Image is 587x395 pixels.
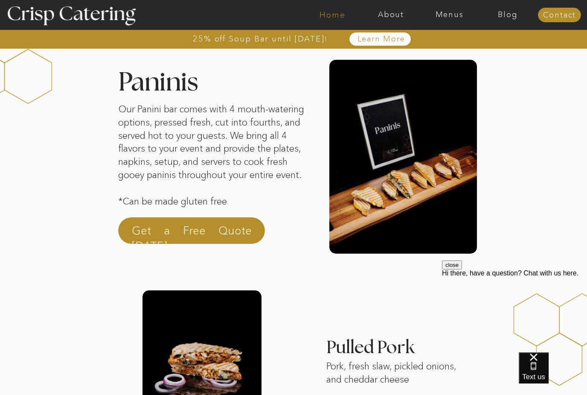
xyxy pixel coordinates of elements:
a: Get a Free Quote [DATE] [132,223,252,243]
p: Pork, fresh slaw, pickled onions, and cheddar cheese [326,360,468,392]
a: Blog [479,11,537,19]
iframe: podium webchat widget bubble [519,352,587,395]
a: About [362,11,420,19]
a: Home [303,11,362,19]
a: 25% off Soup Bar until [DATE]! [162,35,359,43]
a: Learn More [337,35,425,44]
iframe: podium webchat widget prompt [442,260,587,363]
p: Our Panini bar comes with 4 mouth-watering options, pressed fresh, cut into fourths, and served h... [118,103,308,221]
a: Menus [420,11,479,19]
h2: Paninis [118,70,282,93]
a: Contact [538,11,581,20]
